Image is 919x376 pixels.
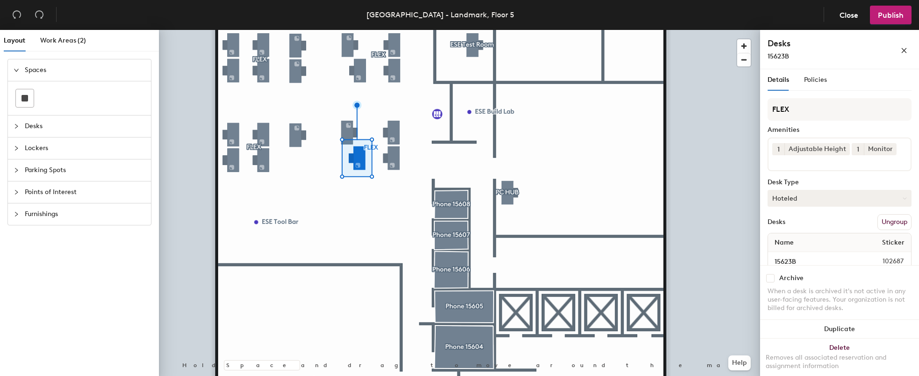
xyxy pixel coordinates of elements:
span: Work Areas (2) [40,36,86,44]
div: Monitor [864,143,897,155]
button: Ungroup [877,214,912,230]
span: Furnishings [25,203,145,225]
button: Help [728,355,751,370]
span: Publish [878,11,904,20]
button: Undo (⌘ + Z) [7,6,26,24]
button: Redo (⌘ + ⇧ + Z) [30,6,49,24]
div: [GEOGRAPHIC_DATA] - Landmark, Floor 5 [366,9,514,21]
div: Archive [779,275,804,282]
span: Name [770,234,798,251]
span: Close [840,11,858,20]
span: collapsed [14,123,19,129]
span: Desks [25,116,145,137]
button: Hoteled [768,190,912,207]
span: Spaces [25,59,145,81]
button: Close [832,6,866,24]
h4: Desks [768,37,870,50]
span: 102687 [860,256,909,267]
span: collapsed [14,145,19,151]
span: Sticker [877,234,909,251]
div: Desk Type [768,179,912,186]
button: Duplicate [760,320,919,339]
span: Policies [804,76,827,84]
div: Amenities [768,126,912,134]
div: Removes all associated reservation and assignment information [766,354,913,370]
div: Desks [768,218,785,226]
button: 1 [852,143,864,155]
span: 1 [857,145,859,154]
span: undo [12,10,22,19]
span: Details [768,76,789,84]
input: Unnamed desk [770,255,860,268]
span: Points of Interest [25,181,145,203]
div: When a desk is archived it's not active in any user-facing features. Your organization is not bil... [768,287,912,312]
button: Publish [870,6,912,24]
span: 1 [777,145,780,154]
button: 1 [772,143,784,155]
span: collapsed [14,211,19,217]
span: close [901,47,907,54]
span: 15623B [768,52,789,60]
span: Parking Spots [25,159,145,181]
span: Lockers [25,137,145,159]
span: expanded [14,67,19,73]
span: Layout [4,36,25,44]
span: collapsed [14,189,19,195]
span: collapsed [14,167,19,173]
div: Adjustable Height [784,143,850,155]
